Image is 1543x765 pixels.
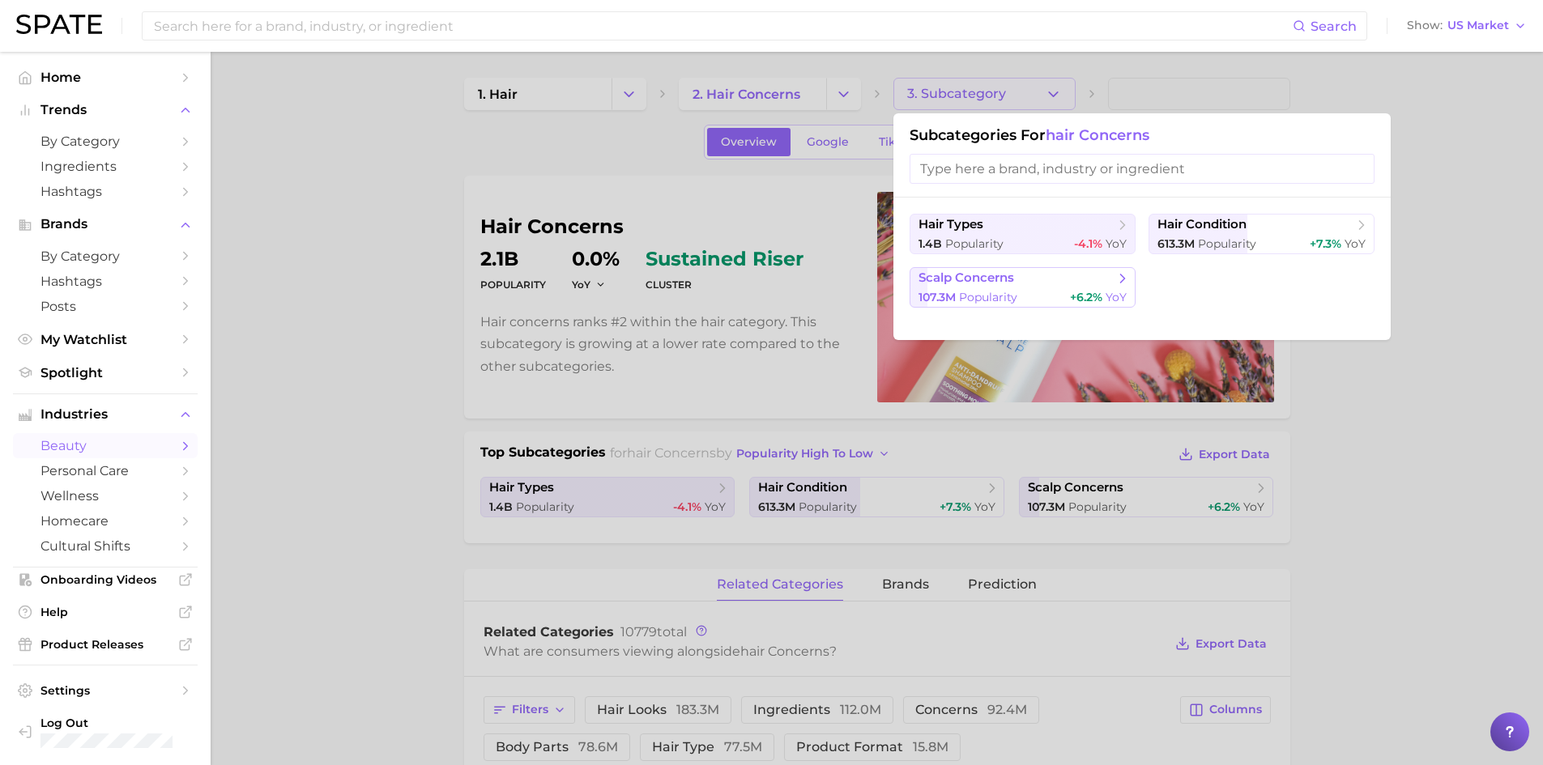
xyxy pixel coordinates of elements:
input: Type here a brand, industry or ingredient [910,154,1375,184]
a: personal care [13,458,198,483]
a: Hashtags [13,269,198,294]
span: Onboarding Videos [40,572,170,587]
span: YoY [1106,290,1127,304]
span: wellness [40,488,170,504]
button: hair condition613.3m Popularity+7.3% YoY [1149,214,1375,254]
a: Onboarding Videos [13,567,198,592]
span: Search [1311,19,1357,34]
span: Industries [40,407,170,422]
span: hair types [919,217,983,232]
span: -4.1% [1074,236,1102,251]
span: 1.4b [919,236,942,251]
a: Ingredients [13,154,198,179]
span: Help [40,605,170,619]
a: My Watchlist [13,327,198,352]
a: Posts [13,294,198,319]
span: Product Releases [40,637,170,652]
button: hair types1.4b Popularity-4.1% YoY [910,214,1136,254]
span: Popularity [959,290,1017,304]
button: Brands [13,212,198,236]
span: homecare [40,513,170,529]
a: Log out. Currently logged in with e-mail rina.brinas@loreal.com. [13,711,198,753]
span: Brands [40,217,170,232]
span: Popularity [1198,236,1256,251]
span: Popularity [945,236,1004,251]
a: Spotlight [13,360,198,385]
span: Log Out [40,716,185,730]
span: Ingredients [40,159,170,174]
span: hair concerns [1046,126,1149,144]
a: by Category [13,244,198,269]
h1: Subcategories for [910,126,1375,144]
span: US Market [1447,21,1509,30]
span: Hashtags [40,274,170,289]
span: cultural shifts [40,538,170,554]
button: scalp concerns107.3m Popularity+6.2% YoY [910,267,1136,308]
a: Product Releases [13,632,198,657]
a: Settings [13,678,198,703]
span: 613.3m [1157,236,1195,251]
span: Settings [40,683,170,698]
span: +7.3% [1310,236,1341,251]
a: beauty [13,433,198,458]
span: Spotlight [40,365,170,380]
span: Trends [40,103,170,117]
span: Home [40,70,170,85]
span: +6.2% [1070,290,1102,304]
a: wellness [13,483,198,508]
a: Home [13,65,198,90]
a: by Category [13,129,198,154]
span: scalp concerns [919,270,1014,286]
button: Trends [13,98,198,122]
span: beauty [40,438,170,453]
input: Search here for a brand, industry, or ingredient [152,12,1293,40]
span: personal care [40,463,170,478]
span: by Category [40,249,170,264]
button: Industries [13,402,198,427]
span: My Watchlist [40,332,170,347]
span: 107.3m [919,290,956,304]
a: homecare [13,508,198,533]
button: ShowUS Market [1403,15,1531,36]
span: hair condition [1157,217,1247,232]
span: Show [1407,21,1443,30]
span: YoY [1106,236,1127,251]
span: Hashtags [40,184,170,199]
a: Hashtags [13,179,198,204]
a: cultural shifts [13,533,198,559]
span: Posts [40,299,170,314]
span: YoY [1345,236,1366,251]
span: by Category [40,134,170,149]
img: SPATE [16,15,102,34]
a: Help [13,600,198,624]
